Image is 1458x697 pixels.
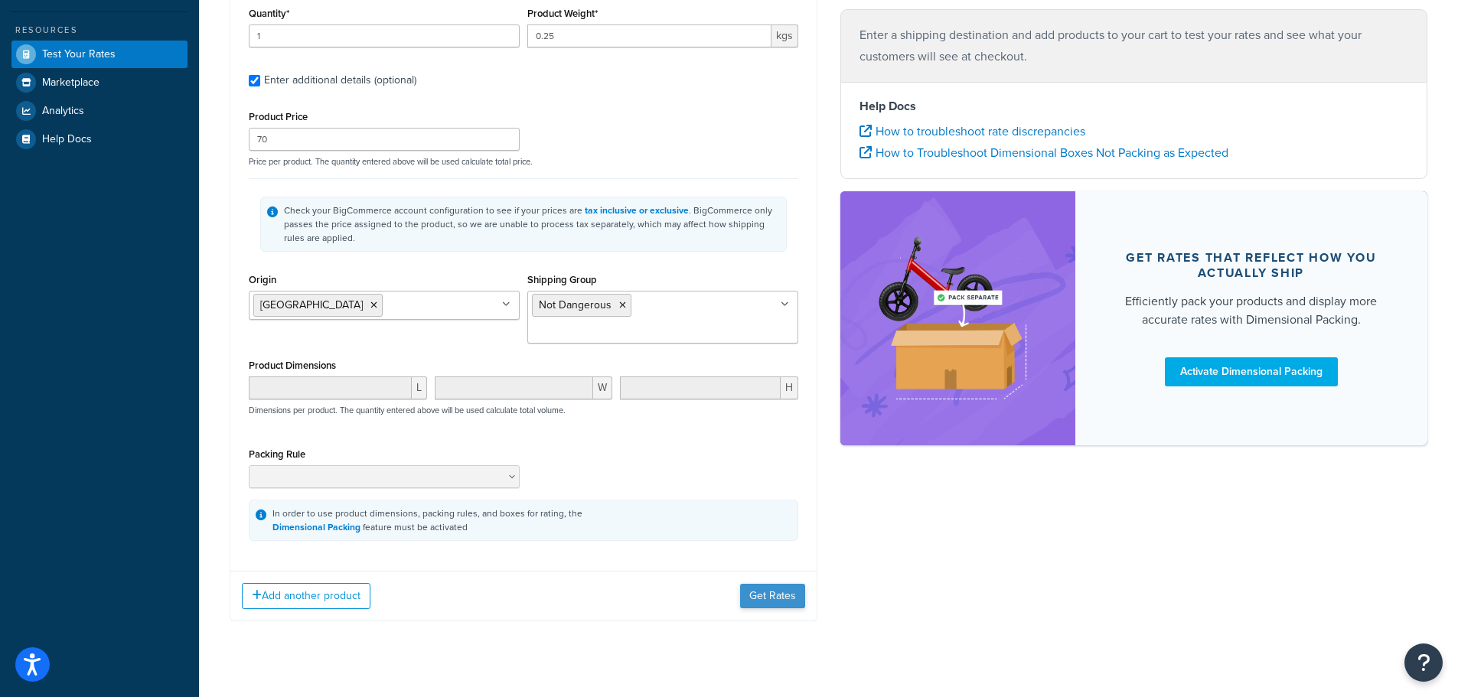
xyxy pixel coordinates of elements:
label: Packing Rule [249,448,305,460]
span: kgs [771,24,798,47]
span: Not Dangerous [539,297,612,313]
span: L [412,376,427,399]
button: Add another product [242,583,370,609]
div: Get rates that reflect how you actually ship [1112,250,1391,281]
div: Resources [11,24,188,37]
label: Product Dimensions [249,360,336,371]
div: Efficiently pack your products and display more accurate rates with Dimensional Packing. [1112,292,1391,329]
a: How to Troubleshoot Dimensional Boxes Not Packing as Expected [859,144,1228,161]
input: 0.00 [527,24,771,47]
div: In order to use product dimensions, packing rules, and boxes for rating, the feature must be acti... [272,506,582,534]
a: Marketplace [11,69,188,96]
span: Test Your Rates [42,48,116,61]
span: Analytics [42,105,84,118]
label: Shipping Group [527,274,597,285]
span: H [781,376,798,399]
button: Get Rates [740,584,805,608]
p: Price per product. The quantity entered above will be used calculate total price. [245,156,802,167]
div: Check your BigCommerce account configuration to see if your prices are . BigCommerce only passes ... [284,204,780,245]
img: feature-image-dim-d40ad3071a2b3c8e08177464837368e35600d3c5e73b18a22c1e4bb210dc32ac.png [863,214,1052,422]
span: Marketplace [42,77,99,90]
p: Dimensions per product. The quantity entered above will be used calculate total volume. [245,405,566,415]
a: Test Your Rates [11,41,188,68]
button: Open Resource Center [1404,643,1443,682]
span: Help Docs [42,133,92,146]
a: Dimensional Packing [272,520,360,534]
label: Product Weight* [527,8,598,19]
a: Help Docs [11,125,188,153]
span: [GEOGRAPHIC_DATA] [260,297,363,313]
a: Analytics [11,97,188,125]
p: Enter a shipping destination and add products to your cart to test your rates and see what your c... [859,24,1409,67]
a: How to troubleshoot rate discrepancies [859,122,1085,140]
label: Product Price [249,111,308,122]
h4: Help Docs [859,97,1409,116]
div: Enter additional details (optional) [264,70,416,91]
label: Origin [249,274,276,285]
input: Enter additional details (optional) [249,75,260,86]
span: W [593,376,612,399]
label: Quantity* [249,8,289,19]
a: tax inclusive or exclusive [585,204,689,217]
a: Activate Dimensional Packing [1165,357,1338,386]
input: 0.0 [249,24,520,47]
